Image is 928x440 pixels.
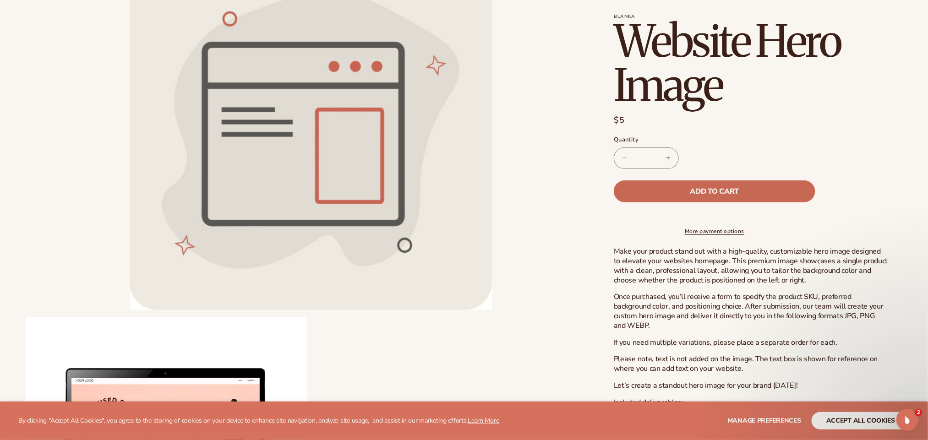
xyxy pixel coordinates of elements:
span: Add to cart [690,188,739,195]
p: Make your product stand out with a high-quality, customizable hero image designed to elevate your... [614,247,889,285]
span: $5 [614,114,625,126]
button: accept all cookies [812,412,910,429]
h1: Website Hero Image [614,19,889,107]
label: Quantity [614,136,815,145]
button: Manage preferences [727,412,801,429]
iframe: Intercom live chat [896,409,918,431]
p: If you need multiple variations, please place a separate order for each. [614,338,889,348]
p: Once purchased, you’ll receive a form to specify the product SKU, preferred background color, and... [614,292,889,330]
a: Learn More [468,416,499,425]
a: More payment options [614,227,815,235]
button: Add to cart [614,180,815,202]
p: Let’s create a standout hero image for your brand [DATE]! [614,381,889,391]
span: Manage preferences [727,416,801,425]
p: Included deliverables: [614,398,889,407]
p: By clicking "Accept All Cookies", you agree to the storing of cookies on your device to enhance s... [18,417,499,425]
p: Please note, text is not added on the image. The text box is shown for reference on where you can... [614,354,889,374]
span: 2 [915,409,923,416]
